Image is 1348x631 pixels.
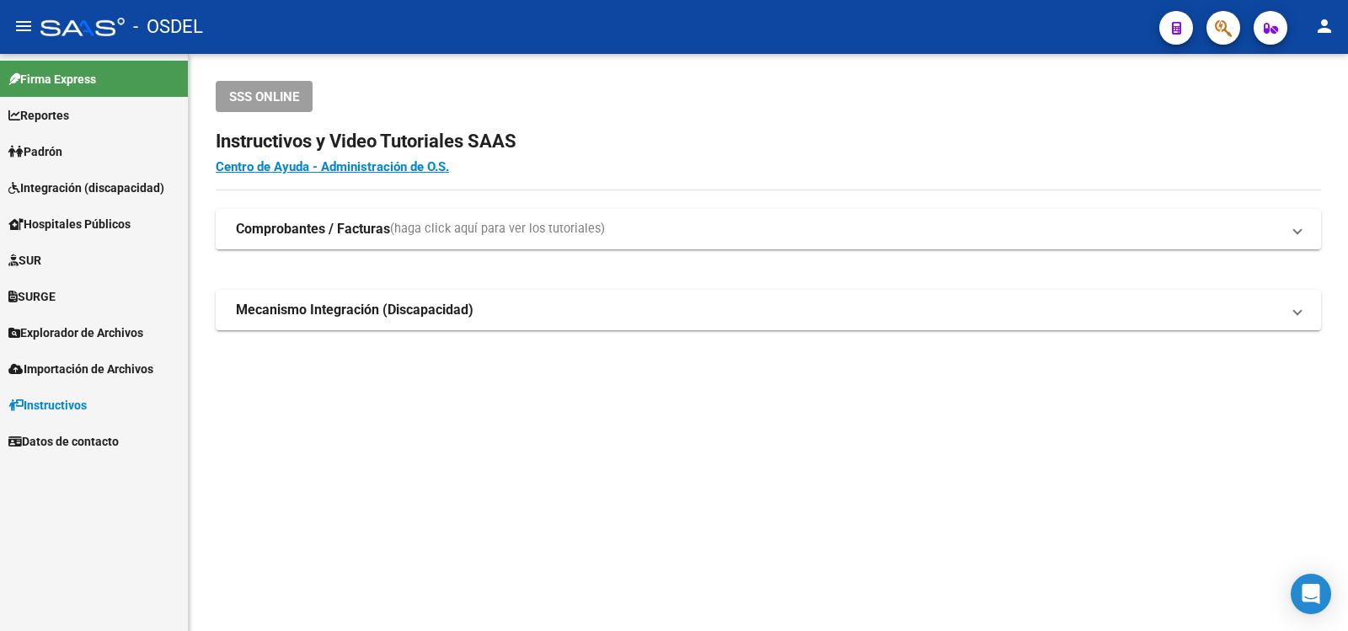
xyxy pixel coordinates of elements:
mat-expansion-panel-header: Mecanismo Integración (Discapacidad) [216,290,1321,330]
span: Datos de contacto [8,432,119,451]
span: Firma Express [8,70,96,88]
mat-icon: person [1314,16,1335,36]
span: SUR [8,251,41,270]
span: SSS ONLINE [229,89,299,104]
mat-icon: menu [13,16,34,36]
span: (haga click aquí para ver los tutoriales) [390,220,605,238]
span: SURGE [8,287,56,306]
span: Reportes [8,106,69,125]
h2: Instructivos y Video Tutoriales SAAS [216,126,1321,158]
span: Hospitales Públicos [8,215,131,233]
strong: Mecanismo Integración (Discapacidad) [236,301,473,319]
span: Integración (discapacidad) [8,179,164,197]
a: Centro de Ayuda - Administración de O.S. [216,159,449,174]
strong: Comprobantes / Facturas [236,220,390,238]
div: Open Intercom Messenger [1291,574,1331,614]
button: SSS ONLINE [216,81,313,112]
span: Padrón [8,142,62,161]
mat-expansion-panel-header: Comprobantes / Facturas(haga click aquí para ver los tutoriales) [216,209,1321,249]
span: Importación de Archivos [8,360,153,378]
span: Explorador de Archivos [8,324,143,342]
span: Instructivos [8,396,87,414]
span: - OSDEL [133,8,203,45]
